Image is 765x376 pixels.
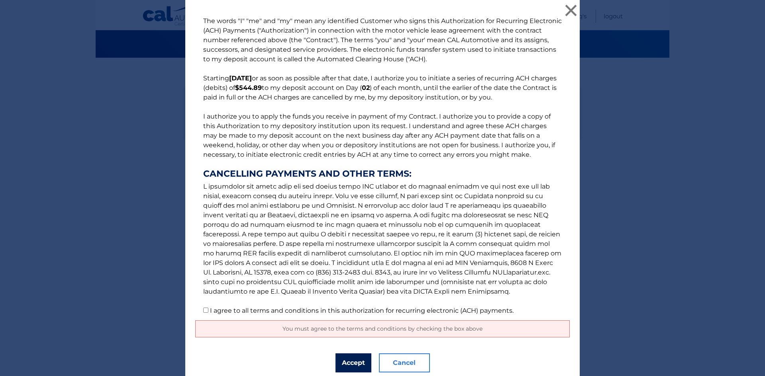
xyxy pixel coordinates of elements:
b: $544.89 [235,84,262,92]
button: Accept [335,353,371,372]
button: × [563,2,579,18]
strong: CANCELLING PAYMENTS AND OTHER TERMS: [203,169,562,179]
b: 02 [362,84,370,92]
b: [DATE] [229,74,252,82]
p: The words "I" "me" and "my" mean any identified Customer who signs this Authorization for Recurri... [195,16,570,316]
span: You must agree to the terms and conditions by checking the box above [282,325,483,332]
button: Cancel [379,353,430,372]
label: I agree to all terms and conditions in this authorization for recurring electronic (ACH) payments. [210,307,514,314]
